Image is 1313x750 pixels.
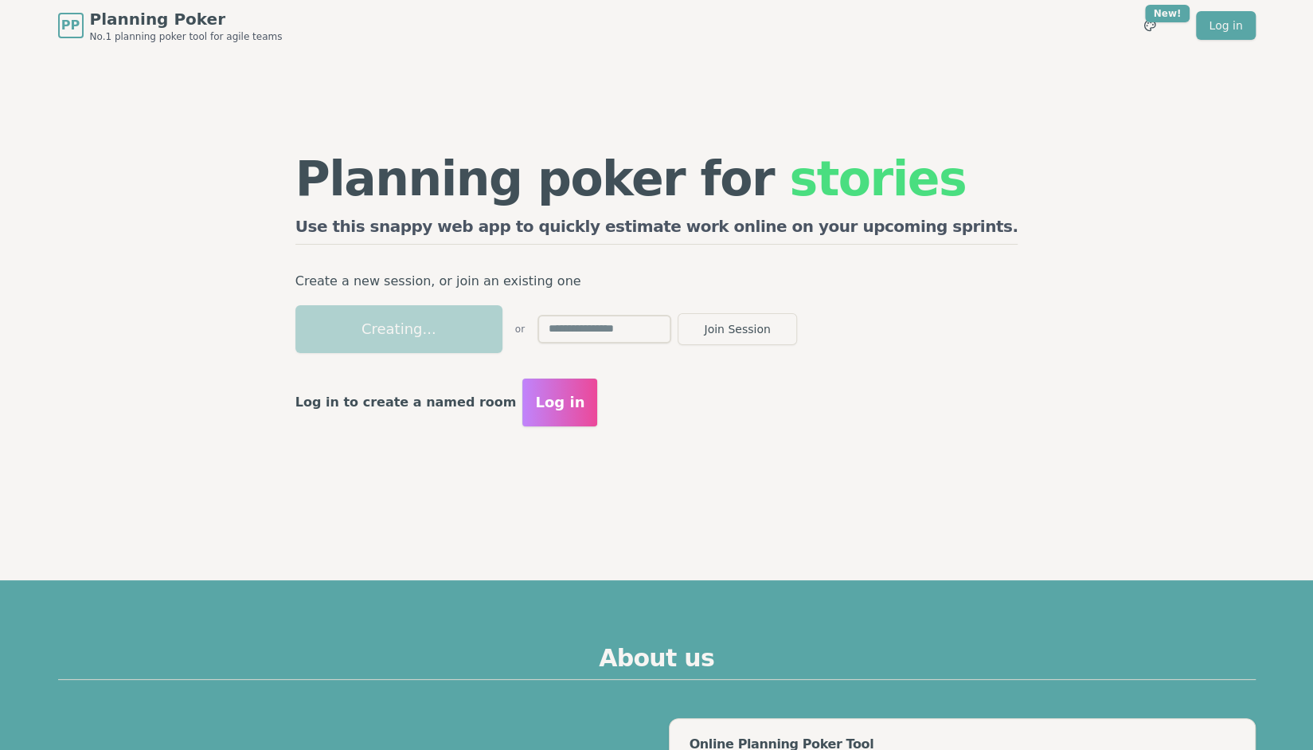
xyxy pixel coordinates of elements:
h1: Planning poker for [295,155,1018,202]
h2: About us [58,644,1256,680]
span: stories [789,151,966,206]
button: New! [1135,11,1164,40]
span: Log in [535,391,584,414]
span: Planning Poker [90,8,283,30]
a: Log in [1196,11,1255,40]
div: New! [1145,5,1190,22]
h2: Use this snappy web app to quickly estimate work online on your upcoming sprints. [295,215,1018,245]
button: Join Session [678,313,797,345]
span: or [515,323,525,336]
span: No.1 planning poker tool for agile teams [90,30,283,43]
button: Log in [522,379,597,426]
span: PP [61,16,80,35]
p: Log in to create a named room [295,391,517,414]
p: Create a new session, or join an existing one [295,270,1018,293]
a: PPPlanning PokerNo.1 planning poker tool for agile teams [58,8,283,43]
